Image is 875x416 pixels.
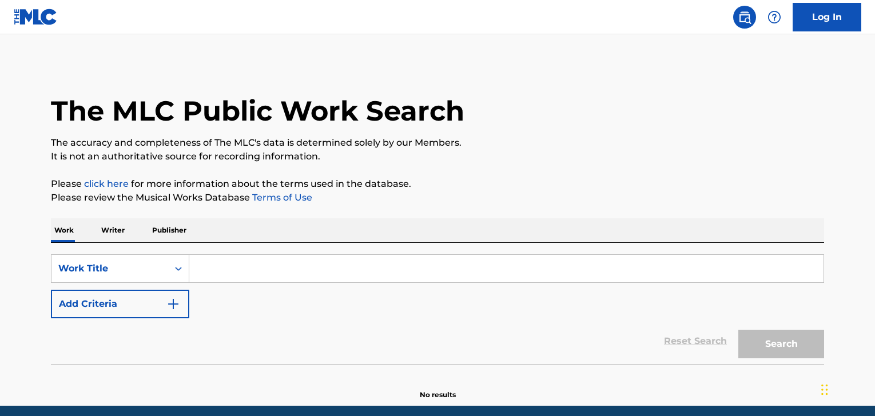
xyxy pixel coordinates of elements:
p: Please for more information about the terms used in the database. [51,177,824,191]
a: Terms of Use [250,192,312,203]
img: 9d2ae6d4665cec9f34b9.svg [166,297,180,311]
a: click here [84,178,129,189]
p: Publisher [149,218,190,242]
a: Log In [793,3,861,31]
div: Work Title [58,262,161,275]
p: It is not an authoritative source for recording information. [51,150,824,163]
div: Виджет чата [818,361,875,416]
button: Add Criteria [51,290,189,318]
h1: The MLC Public Work Search [51,94,464,128]
form: Search Form [51,254,824,364]
p: The accuracy and completeness of The MLC's data is determined solely by our Members. [51,136,824,150]
iframe: Chat Widget [818,361,875,416]
p: No results [420,376,456,400]
p: Please review the Musical Works Database [51,191,824,205]
div: Help [763,6,786,29]
img: help [767,10,781,24]
img: search [738,10,751,24]
div: Перетащить [821,373,828,407]
p: Work [51,218,77,242]
img: MLC Logo [14,9,58,25]
p: Writer [98,218,128,242]
a: Public Search [733,6,756,29]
